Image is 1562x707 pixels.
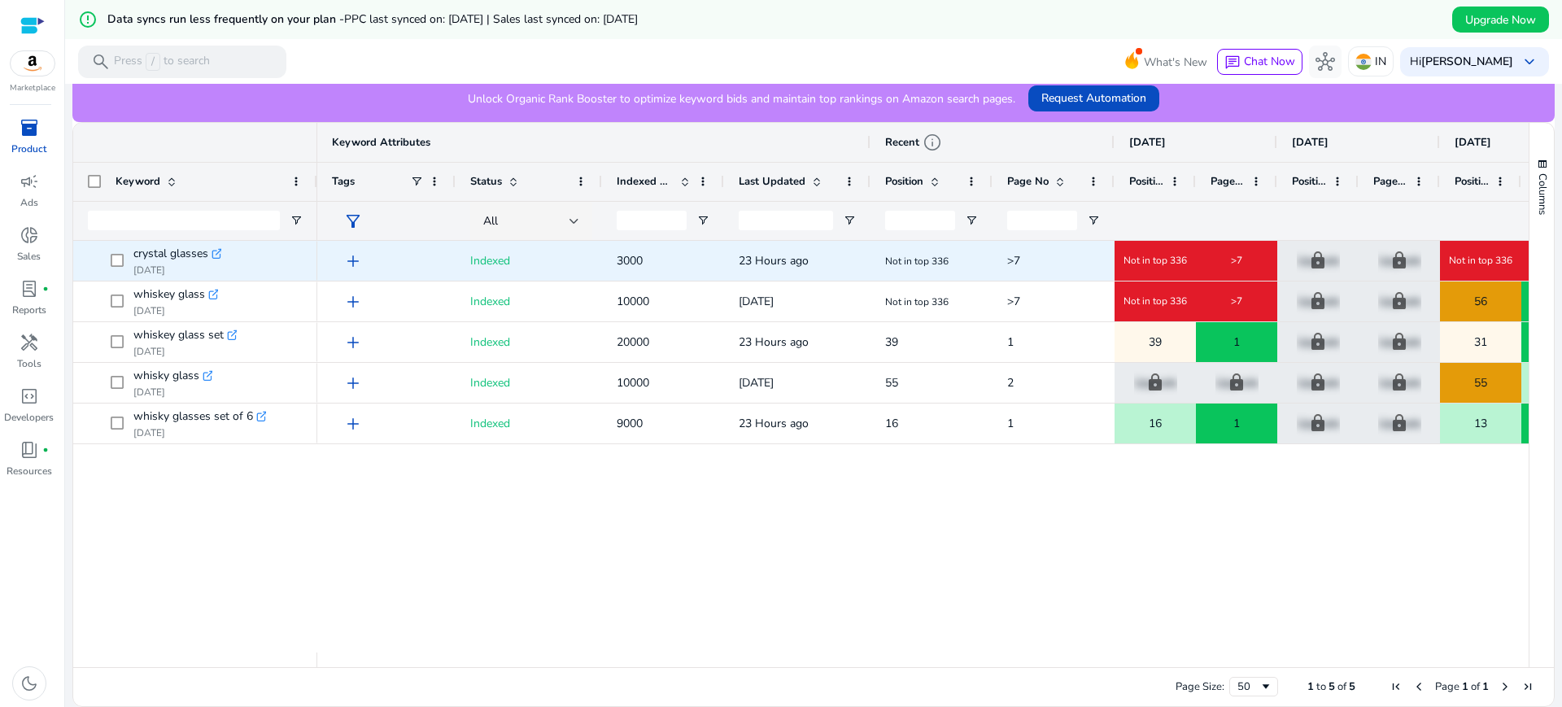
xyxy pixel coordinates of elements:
span: whisky glasses set of 6 [133,405,253,428]
p: [DATE] [133,345,237,358]
span: 39 [885,334,898,350]
p: Upgrade [1378,285,1421,318]
button: Open Filter Menu [290,214,303,227]
span: 5 [1329,679,1335,694]
span: 20000 [617,334,649,350]
p: Product [11,142,46,156]
span: What's New [1144,48,1207,76]
span: Indexed Products [617,174,674,189]
div: Next Page [1499,680,1512,693]
span: Position [1292,174,1326,189]
span: of [1471,679,1480,694]
mat-icon: error_outline [78,10,98,29]
p: [DATE] [133,264,221,277]
p: Developers [4,410,54,425]
span: 1 [1233,325,1240,359]
div: Page Size [1229,677,1278,696]
span: Page No [1373,174,1407,189]
span: 3000 [617,253,643,268]
span: [DATE] [1129,135,1166,150]
span: code_blocks [20,386,39,406]
span: Not in top 336 [1449,254,1512,267]
span: All [483,213,498,229]
span: 9000 [617,416,643,431]
p: Resources [7,464,52,478]
span: 2 [1007,375,1014,391]
span: filter_alt [343,212,363,231]
span: >7 [1007,294,1020,309]
span: Upgrade Now [1465,11,1536,28]
p: [DATE] [133,426,266,439]
span: Not in top 336 [885,295,949,308]
b: [PERSON_NAME] [1421,54,1513,69]
button: chatChat Now [1217,49,1302,75]
span: Position [885,174,923,189]
p: Reports [12,303,46,317]
button: Open Filter Menu [1087,214,1100,227]
span: Keyword Attributes [332,135,430,150]
div: Page Size: [1176,679,1224,694]
span: add [343,373,363,393]
span: Indexed [470,416,510,431]
p: IN [1375,47,1386,76]
input: Page No Filter Input [1007,211,1077,230]
p: Upgrade [1297,325,1340,359]
span: 23 Hours ago [739,253,809,268]
p: Upgrade [1297,244,1340,277]
span: Not in top 336 [1124,295,1187,308]
span: Page No [1007,174,1049,189]
span: >7 [1231,254,1242,267]
span: >7 [1231,295,1242,308]
span: 23 Hours ago [739,416,809,431]
span: Keyword [116,174,160,189]
span: campaign [20,172,39,191]
span: to [1316,679,1326,694]
button: Upgrade Now [1452,7,1549,33]
input: Keyword Filter Input [88,211,280,230]
span: info [923,133,942,152]
span: whisky glass [133,364,199,387]
div: Last Page [1521,680,1534,693]
span: 31 [1474,325,1487,359]
span: fiber_manual_record [42,447,49,453]
span: donut_small [20,225,39,245]
span: >7 [1007,253,1020,268]
p: Marketplace [10,82,55,94]
span: 10000 [617,294,649,309]
span: Not in top 336 [885,255,949,268]
span: Position [1455,174,1489,189]
span: 13 [1474,407,1487,440]
span: [DATE] [1292,135,1329,150]
p: Upgrade [1378,366,1421,399]
span: 1 [1007,416,1014,431]
span: Indexed [470,294,510,309]
span: Status [470,174,502,189]
span: [DATE] [739,294,774,309]
span: 10000 [617,375,649,391]
span: 56 [1474,285,1487,318]
span: Not in top 336 [1124,254,1187,267]
span: Last Updated [739,174,805,189]
span: hub [1315,52,1335,72]
span: Page [1435,679,1459,694]
p: Upgrade [1134,366,1177,399]
div: 50 [1237,679,1259,694]
span: 55 [885,375,898,391]
p: Tools [17,356,41,371]
span: dark_mode [20,674,39,693]
span: 1 [1482,679,1489,694]
p: Upgrade [1215,366,1259,399]
div: Previous Page [1412,680,1425,693]
span: Request Automation [1041,89,1146,107]
div: First Page [1390,680,1403,693]
span: whiskey glass [133,283,205,306]
span: [DATE] [1455,135,1491,150]
p: Upgrade [1378,244,1421,277]
input: Position Filter Input [885,211,955,230]
div: Recent [885,133,942,152]
input: Last Updated Filter Input [739,211,833,230]
span: 1 [1307,679,1314,694]
span: add [343,414,363,434]
button: Request Automation [1028,85,1159,111]
h5: Data syncs run less frequently on your plan - [107,13,638,27]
